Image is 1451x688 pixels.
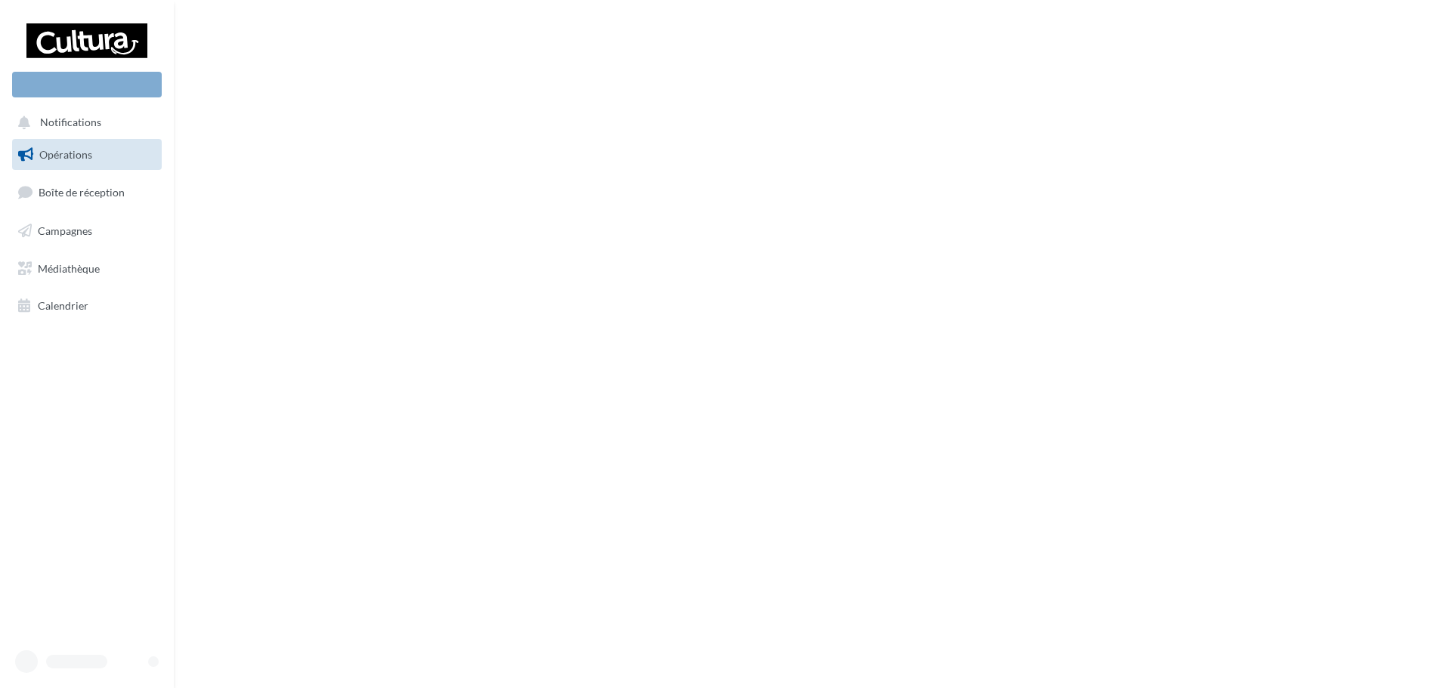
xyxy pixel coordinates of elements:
div: Nouvelle campagne [12,72,162,97]
a: Opérations [9,139,165,171]
a: Boîte de réception [9,176,165,208]
span: Calendrier [38,299,88,312]
span: Médiathèque [38,261,100,274]
a: Campagnes [9,215,165,247]
span: Campagnes [38,224,92,237]
span: Opérations [39,148,92,161]
span: Notifications [40,116,101,129]
span: Boîte de réception [39,186,125,199]
a: Calendrier [9,290,165,322]
a: Médiathèque [9,253,165,285]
